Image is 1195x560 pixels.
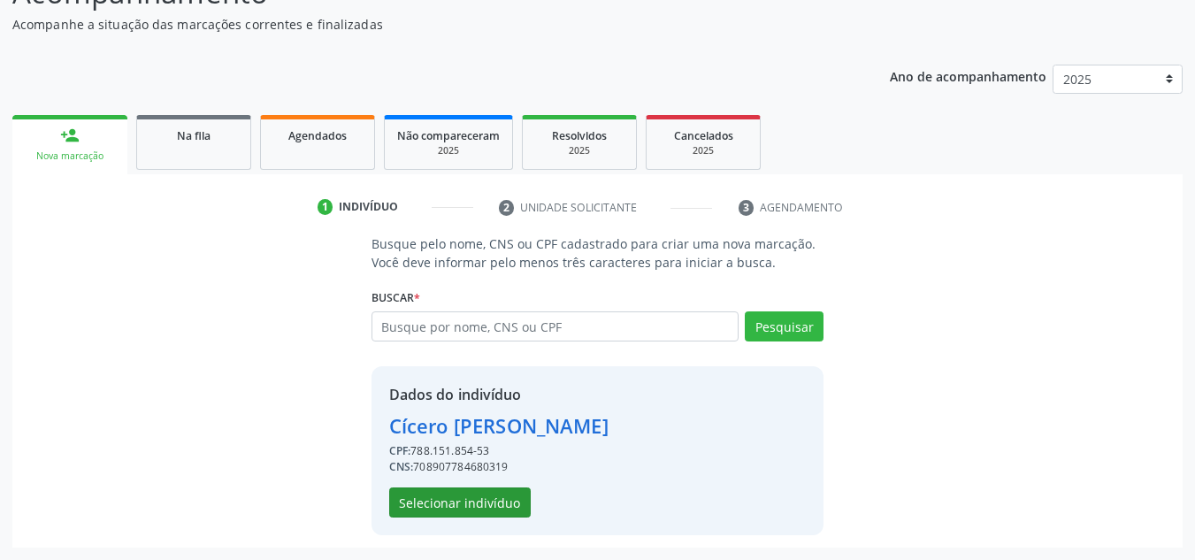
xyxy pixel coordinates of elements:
div: Dados do indivíduo [389,384,609,405]
div: person_add [60,126,80,145]
div: 2025 [535,144,624,157]
p: Ano de acompanhamento [890,65,1046,87]
div: Nova marcação [25,150,115,163]
p: Acompanhe a situação das marcações correntes e finalizadas [12,15,831,34]
div: Cícero [PERSON_NAME] [389,411,609,441]
div: 2025 [659,144,747,157]
div: 2025 [397,144,500,157]
input: Busque por nome, CNS ou CPF [372,311,739,341]
div: Indivíduo [339,199,398,215]
label: Buscar [372,284,420,311]
div: 788.151.854-53 [389,443,609,459]
span: Não compareceram [397,128,500,143]
span: CNS: [389,459,414,474]
button: Selecionar indivíduo [389,487,531,518]
p: Busque pelo nome, CNS ou CPF cadastrado para criar uma nova marcação. Você deve informar pelo men... [372,234,824,272]
span: Resolvidos [552,128,607,143]
button: Pesquisar [745,311,823,341]
span: Na fila [177,128,211,143]
div: 708907784680319 [389,459,609,475]
span: Agendados [288,128,347,143]
span: CPF: [389,443,411,458]
div: 1 [318,199,333,215]
span: Cancelados [674,128,733,143]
